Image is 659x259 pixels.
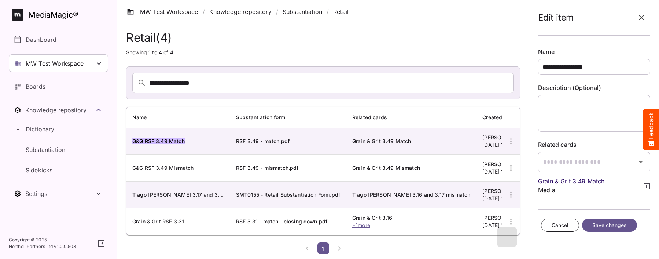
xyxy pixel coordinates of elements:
th: Related cards [346,107,476,128]
span: Cancel [552,221,568,230]
a: Dictionary [9,120,108,138]
td: [DATE] 14:25 [476,208,541,235]
button: Current page 1 [317,242,329,254]
p: Sidekicks [26,166,52,175]
div: Knowledge repository [25,106,94,114]
label: Name [538,48,650,56]
div: MediaMagic ® [28,9,78,21]
span: [PERSON_NAME] [482,215,525,221]
p: Media [538,186,640,194]
span: / [327,7,329,16]
span: Trago [PERSON_NAME] 3.16 and 3.17 mismatch [352,191,470,198]
label: Description (Optional) [538,84,650,92]
p: Showing 1 to 4 of 4 [126,49,520,56]
p: Dashboard [26,35,56,44]
span: Grain & Grit 3.49 Match [352,138,411,144]
span: / [276,7,278,16]
a: Boards [9,78,108,95]
span: Name [132,113,157,122]
a: MediaMagic® [12,9,108,21]
button: Save changes [582,219,637,232]
span: Created by [482,113,520,122]
p: Copyright © 2025 [9,237,76,243]
span: 1 [320,245,327,252]
span: RSF 3.49 - match.pdf [236,138,290,144]
span: Grain & Grit 3.49 Mismatch [352,165,420,171]
td: [DATE] 10:03 [476,155,541,182]
nav: Settings [9,185,108,203]
button: Feedback [643,109,659,150]
nav: Knowledge repository [9,101,108,180]
button: Toggle Settings [9,185,108,203]
a: Substantiation [9,141,108,158]
span: Trago [PERSON_NAME] 3.17 and 3.16 mismatch RSF [132,191,262,198]
p: Substantiation [26,145,65,154]
button: Toggle Knowledge repository [9,101,108,119]
label: Related cards [538,141,650,149]
a: Substantiation [283,7,322,16]
h1: Retail ( 4 ) [126,31,520,44]
p: Grain & Grit 3.49 Match [538,177,640,186]
span: SMT0155 - Retail Substantiation Form.pdf [236,191,340,198]
h2: Edit item [538,12,574,23]
span: RSF 3.49 - mismatch.pdf [236,165,298,171]
p: MW Test Workspace [26,59,84,68]
span: / [203,7,205,16]
a: MW Test Workspace [127,7,198,16]
td: [DATE] 10:02 [476,128,541,155]
button: Cancel [541,219,579,232]
p: Northell Partners Ltd v 1.0.0.503 [9,243,76,250]
th: Substantiation form [230,107,346,128]
td: [DATE] 17:09 [476,182,541,208]
span: Save changes [592,221,627,230]
span: + 1 more [352,222,370,228]
span: [PERSON_NAME] [482,161,525,167]
div: Settings [25,190,94,197]
a: Dashboard [9,31,108,48]
span: G&G RSF 3.49 Mismatch [132,165,194,171]
span: Grain & Grit 3.16 [352,215,393,221]
a: Sidekicks [9,161,108,179]
a: Knowledge repository [209,7,272,16]
span: [PERSON_NAME] [482,134,525,141]
p: Boards [26,82,45,91]
mark: G&G RSF 3.49 Match [132,138,185,144]
p: Dictionary [26,125,55,134]
span: RSF 3.31 - match - closing down.pdf [236,218,327,225]
span: Grain & Grit RSF 3.31 [132,218,184,225]
span: [PERSON_NAME] [482,188,525,194]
